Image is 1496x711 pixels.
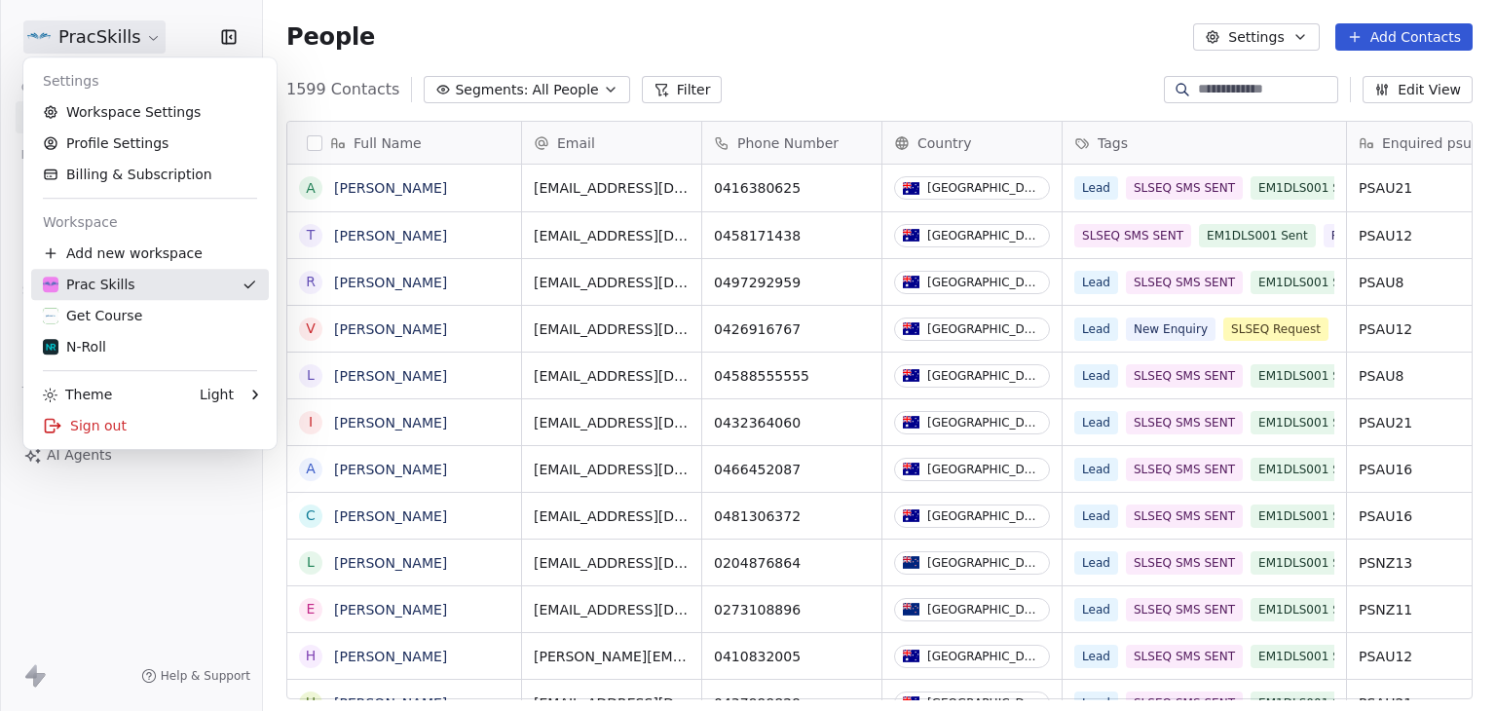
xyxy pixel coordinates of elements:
[31,65,269,96] div: Settings
[43,275,135,294] div: Prac Skills
[31,159,269,190] a: Billing & Subscription
[31,96,269,128] a: Workspace Settings
[43,306,142,325] div: Get Course
[200,385,234,404] div: Light
[31,410,269,441] div: Sign out
[31,206,269,238] div: Workspace
[43,308,58,323] img: gc-on-white.png
[31,128,269,159] a: Profile Settings
[43,385,112,404] div: Theme
[43,339,58,355] img: Profile%20Image%20(1).png
[43,277,58,292] img: PracSkills%20Email%20Display%20Picture.png
[43,337,106,356] div: N-Roll
[31,238,269,269] div: Add new workspace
